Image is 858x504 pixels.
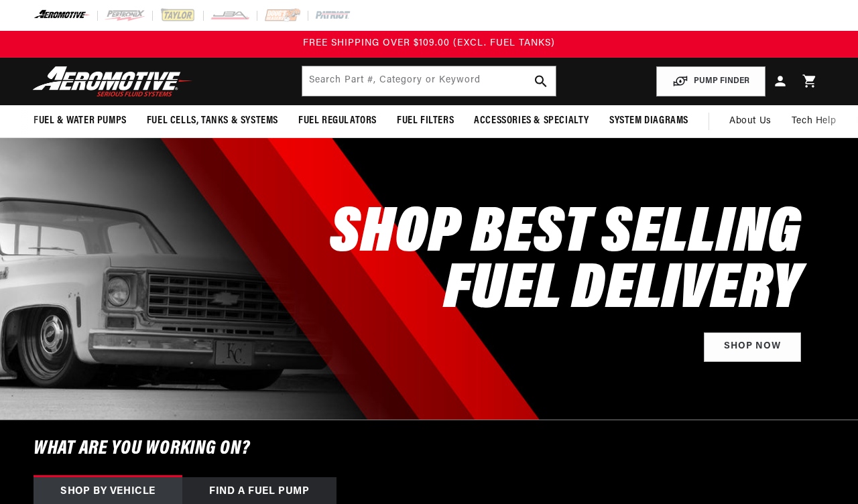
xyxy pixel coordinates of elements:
span: Fuel & Water Pumps [34,114,127,128]
button: PUMP FINDER [656,66,765,97]
summary: System Diagrams [599,105,698,137]
span: Accessories & Specialty [474,114,589,128]
summary: Fuel Filters [387,105,464,137]
img: Aeromotive [29,66,196,97]
span: Tech Help [792,114,836,129]
summary: Fuel & Water Pumps [23,105,137,137]
a: Shop Now [704,332,801,363]
button: search button [526,66,556,96]
span: Fuel Filters [397,114,454,128]
a: About Us [719,105,782,137]
summary: Fuel Cells, Tanks & Systems [137,105,288,137]
span: Fuel Regulators [298,114,377,128]
input: Search by Part Number, Category or Keyword [302,66,556,96]
h2: SHOP BEST SELLING FUEL DELIVERY [330,206,801,319]
summary: Fuel Regulators [288,105,387,137]
span: FREE SHIPPING OVER $109.00 (EXCL. FUEL TANKS) [303,38,555,48]
summary: Tech Help [782,105,846,137]
span: Fuel Cells, Tanks & Systems [147,114,278,128]
span: System Diagrams [609,114,688,128]
span: About Us [729,116,772,126]
summary: Accessories & Specialty [464,105,599,137]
